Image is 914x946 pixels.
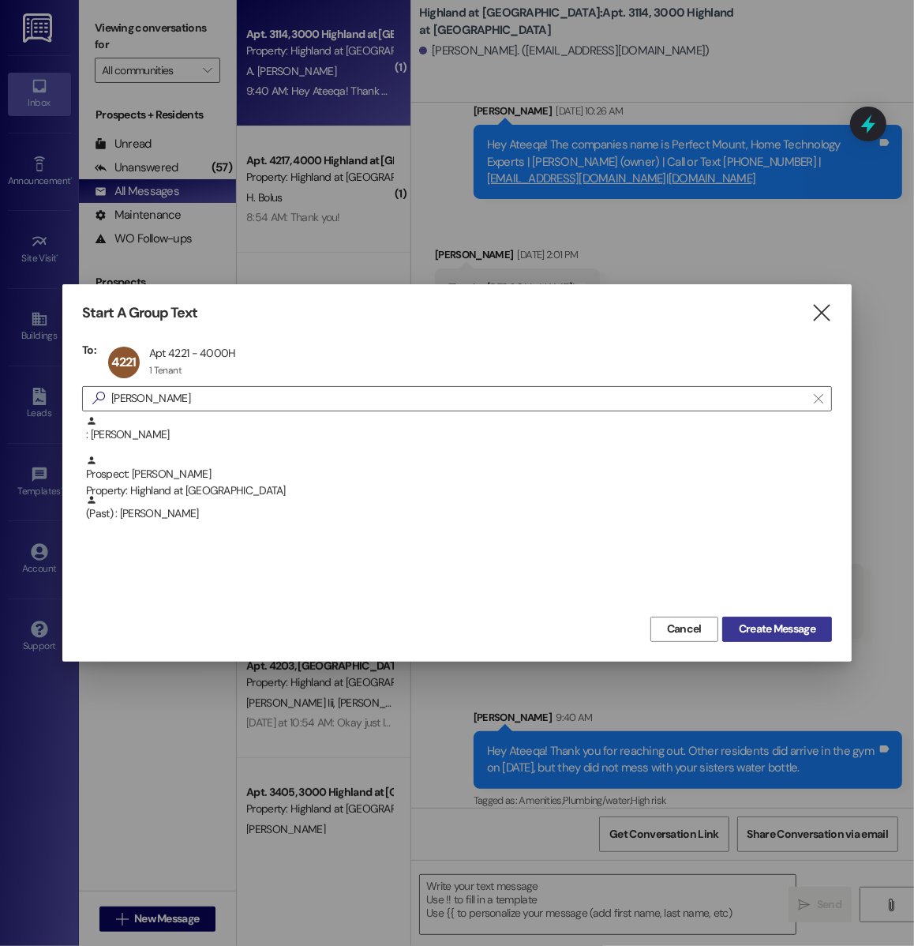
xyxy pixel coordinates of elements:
[811,305,832,321] i: 
[149,346,236,360] div: Apt 4221 - 4000H
[86,390,111,407] i: 
[82,494,832,534] div: (Past) : [PERSON_NAME]
[149,364,182,377] div: 1 Tenant
[82,415,832,455] div: : [PERSON_NAME]
[112,354,137,370] span: 4221
[806,387,831,411] button: Clear text
[86,494,832,522] div: (Past) : [PERSON_NAME]
[722,617,832,642] button: Create Message
[814,392,822,405] i: 
[86,482,832,499] div: Property: Highland at [GEOGRAPHIC_DATA]
[86,415,832,443] div: : [PERSON_NAME]
[82,343,96,357] h3: To:
[82,455,832,494] div: Prospect: [PERSON_NAME]Property: Highland at [GEOGRAPHIC_DATA]
[111,388,806,410] input: Search for any contact or apartment
[650,617,718,642] button: Cancel
[86,455,832,500] div: Prospect: [PERSON_NAME]
[667,621,702,637] span: Cancel
[82,304,197,322] h3: Start A Group Text
[739,621,815,637] span: Create Message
